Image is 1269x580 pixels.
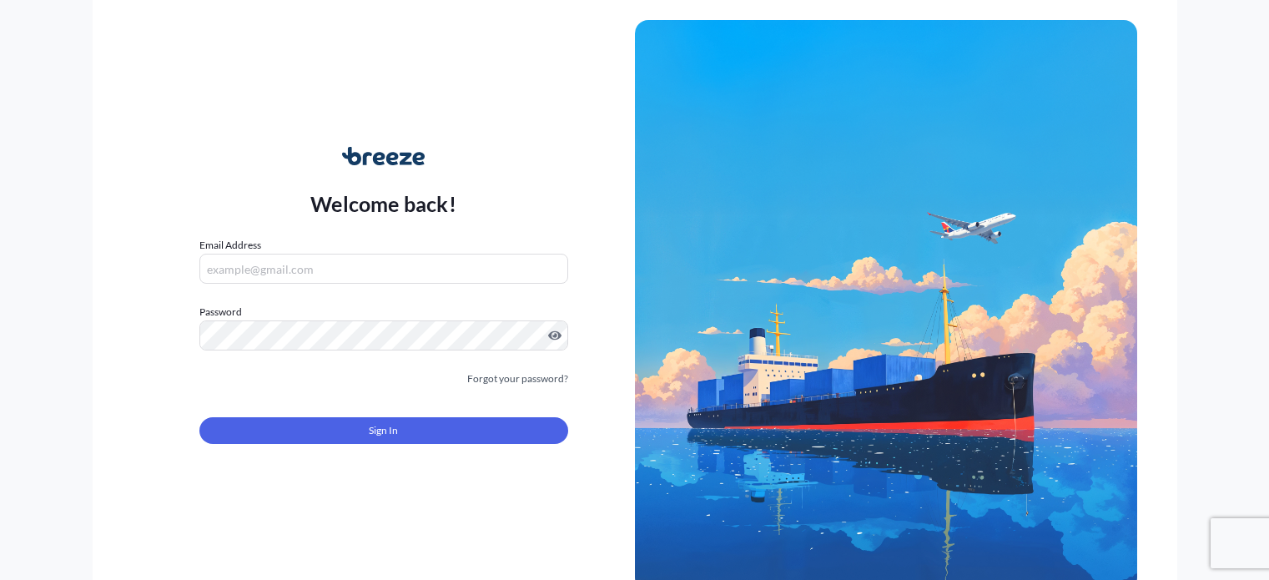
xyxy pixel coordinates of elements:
input: example@gmail.com [199,254,568,284]
span: Sign In [369,422,398,439]
button: Show password [548,329,561,342]
label: Email Address [199,237,261,254]
button: Sign In [199,417,568,444]
a: Forgot your password? [467,371,568,387]
label: Password [199,304,568,320]
p: Welcome back! [310,190,456,217]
